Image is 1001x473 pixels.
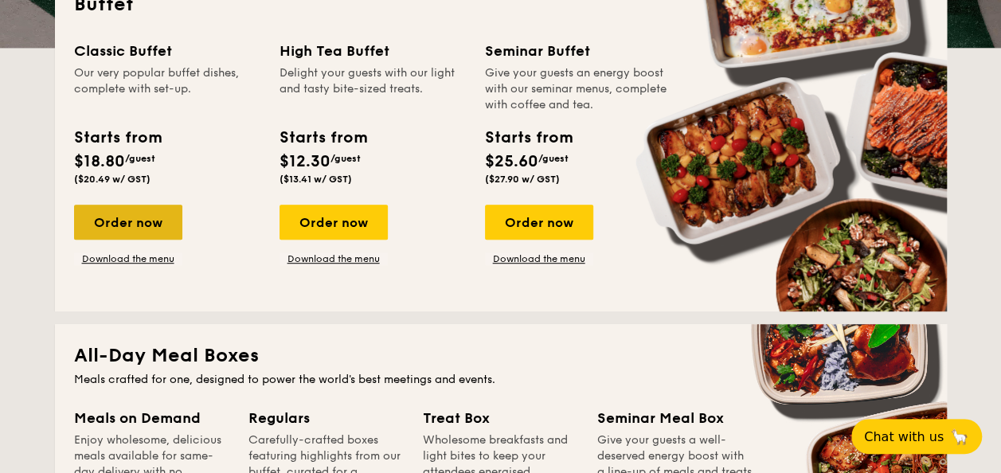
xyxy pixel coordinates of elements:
span: ($20.49 w/ GST) [74,174,151,185]
div: Seminar Buffet [485,40,671,62]
div: Order now [74,205,182,240]
div: Seminar Meal Box [597,407,753,429]
a: Download the menu [74,252,182,265]
div: Delight your guests with our light and tasty bite-sized treats. [280,65,466,113]
span: /guest [330,153,361,164]
div: Give your guests an energy boost with our seminar menus, complete with coffee and tea. [485,65,671,113]
span: ($13.41 w/ GST) [280,174,352,185]
div: Classic Buffet [74,40,260,62]
h2: All-Day Meal Boxes [74,343,928,369]
div: Order now [485,205,593,240]
div: Meals on Demand [74,407,229,429]
span: 🦙 [950,428,969,446]
div: Starts from [485,126,572,150]
div: Regulars [248,407,404,429]
a: Download the menu [280,252,388,265]
span: /guest [538,153,569,164]
div: Our very popular buffet dishes, complete with set-up. [74,65,260,113]
div: Meals crafted for one, designed to power the world's best meetings and events. [74,372,928,388]
span: ($27.90 w/ GST) [485,174,560,185]
div: High Tea Buffet [280,40,466,62]
div: Order now [280,205,388,240]
div: Treat Box [423,407,578,429]
div: Starts from [74,126,161,150]
span: $18.80 [74,152,125,171]
span: Chat with us [864,429,944,444]
a: Download the menu [485,252,593,265]
button: Chat with us🦙 [851,419,982,454]
span: /guest [125,153,155,164]
div: Starts from [280,126,366,150]
span: $25.60 [485,152,538,171]
span: $12.30 [280,152,330,171]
